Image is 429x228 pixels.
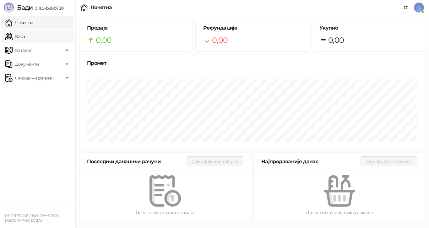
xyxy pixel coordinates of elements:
[5,30,25,43] a: Каса
[87,24,185,32] h5: Продаје
[17,4,33,11] span: Бади
[15,72,53,84] span: Фискални рачуни
[212,34,228,46] span: 0,00
[264,209,415,216] div: Данас нема продатих артикала
[401,3,411,13] a: Документација
[361,156,417,166] button: Сви продати артикли
[4,3,14,13] img: Logo
[87,59,417,67] div: Промет
[96,34,111,46] span: 0,00
[319,24,417,32] h5: Укупно
[414,3,424,13] span: K
[87,158,187,165] div: Последњи данашњи рачуни
[15,44,32,57] span: Каталог
[90,5,112,10] div: Почетна
[187,156,243,166] button: Сви данашњи рачуни
[5,214,60,223] small: MEDITERANEO HOLIDAYS DOO [GEOGRAPHIC_DATA]
[261,158,361,165] div: Најпродаваније данас
[5,16,33,29] a: Почетна
[15,58,39,70] span: Документи
[328,34,344,46] span: 0,00
[33,5,63,11] span: 3.11.0-b80b730
[203,24,301,32] h5: Рефундације
[90,209,241,216] div: Данас нема издатих рачуна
